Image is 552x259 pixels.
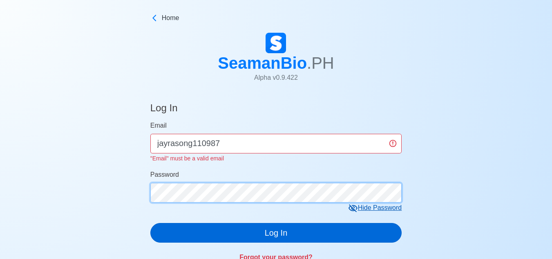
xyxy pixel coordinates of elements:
span: .PH [307,54,334,72]
input: Your email [150,134,402,153]
button: Log In [150,223,402,243]
span: Email [150,122,167,129]
small: "Email" must be a valid email [150,155,224,162]
a: Home [150,13,402,23]
span: Home [162,13,179,23]
span: Password [150,171,179,178]
a: SeamanBio.PHAlpha v0.9.422 [218,33,334,89]
p: Alpha v 0.9.422 [218,73,334,83]
div: Hide Password [348,203,402,213]
h4: Log In [150,102,178,117]
h1: SeamanBio [218,53,334,73]
img: Logo [266,33,286,53]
